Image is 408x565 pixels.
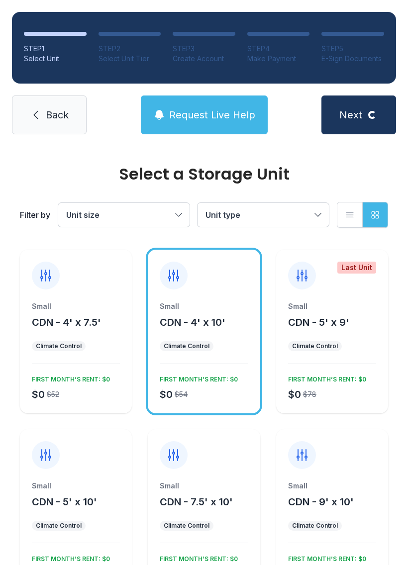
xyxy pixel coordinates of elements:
button: CDN - 9' x 10' [288,495,354,509]
div: Climate Control [292,522,338,530]
span: CDN - 5' x 10' [32,496,97,508]
div: Small [160,481,248,491]
div: Last Unit [337,262,376,274]
div: $0 [32,387,45,401]
button: Unit type [198,203,329,227]
span: Unit type [205,210,240,220]
div: $0 [288,387,301,401]
div: STEP 3 [173,44,235,54]
div: Select a Storage Unit [20,166,388,182]
div: Filter by [20,209,50,221]
button: CDN - 4' x 10' [160,315,225,329]
span: CDN - 7.5' x 10' [160,496,233,508]
div: FIRST MONTH’S RENT: $0 [284,551,366,563]
div: $52 [47,389,59,399]
span: CDN - 5' x 9' [288,316,349,328]
div: Make Payment [247,54,310,64]
div: Small [160,301,248,311]
div: $0 [160,387,173,401]
span: CDN - 4' x 7.5' [32,316,101,328]
div: FIRST MONTH’S RENT: $0 [28,372,110,383]
div: FIRST MONTH’S RENT: $0 [284,372,366,383]
div: Climate Control [36,522,82,530]
div: Climate Control [164,522,209,530]
span: Back [46,108,69,122]
button: CDN - 5' x 9' [288,315,349,329]
button: CDN - 7.5' x 10' [160,495,233,509]
div: STEP 4 [247,44,310,54]
div: STEP 5 [321,44,384,54]
div: STEP 1 [24,44,87,54]
div: Small [32,301,120,311]
div: Small [288,481,376,491]
div: E-Sign Documents [321,54,384,64]
div: Create Account [173,54,235,64]
div: Small [32,481,120,491]
button: Unit size [58,203,190,227]
span: Unit size [66,210,100,220]
div: STEP 2 [99,44,161,54]
div: Climate Control [164,342,209,350]
span: CDN - 9' x 10' [288,496,354,508]
div: Climate Control [36,342,82,350]
div: FIRST MONTH’S RENT: $0 [156,551,238,563]
div: Small [288,301,376,311]
span: Next [339,108,362,122]
span: Request Live Help [169,108,255,122]
div: $78 [303,389,316,399]
div: Select Unit [24,54,87,64]
button: CDN - 5' x 10' [32,495,97,509]
div: Climate Control [292,342,338,350]
button: CDN - 4' x 7.5' [32,315,101,329]
div: FIRST MONTH’S RENT: $0 [156,372,238,383]
div: Select Unit Tier [99,54,161,64]
div: FIRST MONTH’S RENT: $0 [28,551,110,563]
span: CDN - 4' x 10' [160,316,225,328]
div: $54 [175,389,188,399]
